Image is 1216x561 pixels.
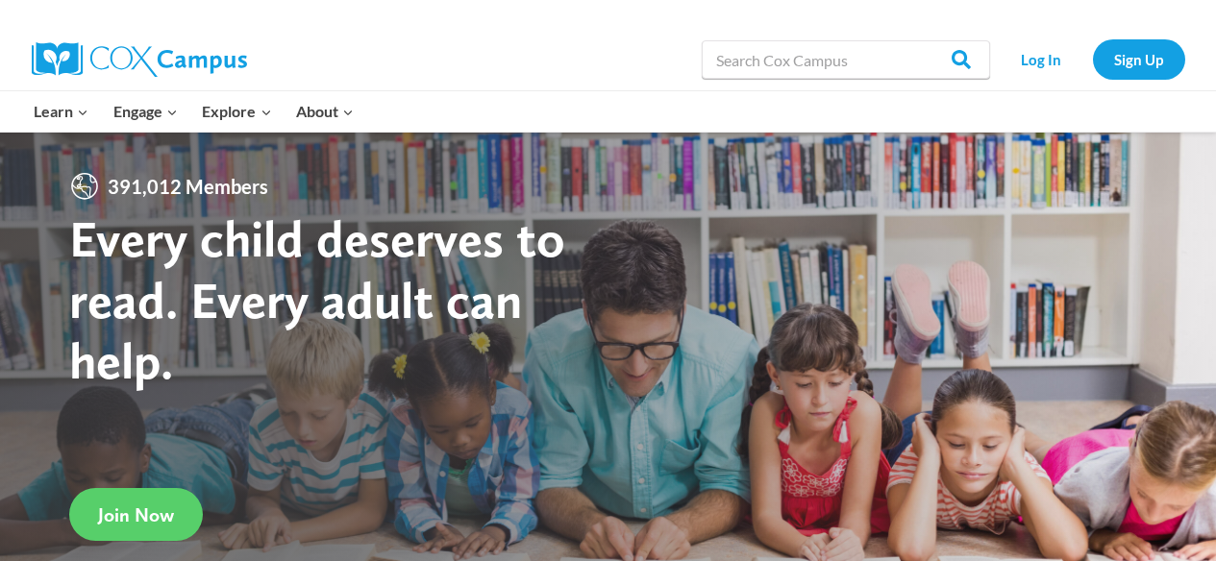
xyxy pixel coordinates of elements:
strong: Every child deserves to read. Every adult can help. [69,207,565,391]
span: Join Now [98,503,174,526]
a: Join Now [69,488,203,541]
a: Log In [1000,39,1083,79]
nav: Secondary Navigation [1000,39,1185,79]
span: About [296,99,354,124]
input: Search Cox Campus [702,40,990,79]
span: Explore [202,99,271,124]
span: Learn [34,99,88,124]
nav: Primary Navigation [22,91,366,132]
span: Engage [113,99,178,124]
span: 391,012 Members [100,171,276,202]
img: Cox Campus [32,42,247,77]
a: Sign Up [1093,39,1185,79]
